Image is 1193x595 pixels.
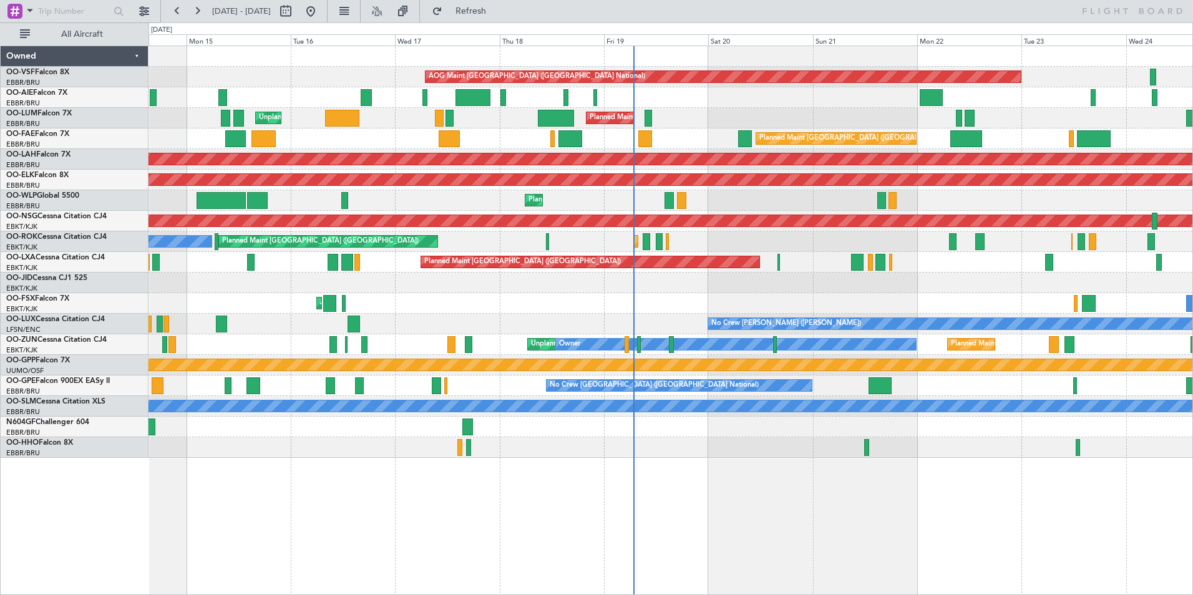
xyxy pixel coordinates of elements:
[429,67,645,86] div: AOG Maint [GEOGRAPHIC_DATA] ([GEOGRAPHIC_DATA] National)
[6,130,69,138] a: OO-FAEFalcon 7X
[759,129,985,148] div: Planned Maint [GEOGRAPHIC_DATA] ([GEOGRAPHIC_DATA] National)
[6,243,37,252] a: EBKT/KJK
[6,89,33,97] span: OO-AIE
[6,357,36,364] span: OO-GPP
[813,34,917,46] div: Sun 21
[6,233,37,241] span: OO-ROK
[6,346,37,355] a: EBKT/KJK
[638,232,783,251] div: Planned Maint Kortrijk-[GEOGRAPHIC_DATA]
[6,304,37,314] a: EBKT/KJK
[6,407,40,417] a: EBBR/BRU
[6,428,40,437] a: EBBR/BRU
[6,69,35,76] span: OO-VSF
[6,377,36,385] span: OO-GPE
[14,24,135,44] button: All Aircraft
[6,377,110,385] a: OO-GPEFalcon 900EX EASy II
[6,418,36,426] span: N604GF
[6,254,105,261] a: OO-LXACessna Citation CJ4
[6,387,40,396] a: EBBR/BRU
[559,335,580,354] div: Owner
[6,284,37,293] a: EBKT/KJK
[424,253,621,271] div: Planned Maint [GEOGRAPHIC_DATA] ([GEOGRAPHIC_DATA])
[222,232,419,251] div: Planned Maint [GEOGRAPHIC_DATA] ([GEOGRAPHIC_DATA])
[6,151,71,158] a: OO-LAHFalcon 7X
[6,213,107,220] a: OO-NSGCessna Citation CJ4
[395,34,499,46] div: Wed 17
[6,316,105,323] a: OO-LUXCessna Citation CJ4
[6,325,41,334] a: LFSN/ENC
[6,140,40,149] a: EBBR/BRU
[6,274,32,282] span: OO-JID
[6,336,37,344] span: OO-ZUN
[1021,34,1126,46] div: Tue 23
[426,1,501,21] button: Refresh
[212,6,271,17] span: [DATE] - [DATE]
[445,7,497,16] span: Refresh
[6,274,87,282] a: OO-JIDCessna CJ1 525
[32,30,132,39] span: All Aircraft
[320,294,456,312] div: AOG Maint Kortrijk-[GEOGRAPHIC_DATA]
[951,335,1096,354] div: Planned Maint Kortrijk-[GEOGRAPHIC_DATA]
[6,172,34,179] span: OO-ELK
[6,357,70,364] a: OO-GPPFalcon 7X
[6,151,36,158] span: OO-LAH
[6,233,107,241] a: OO-ROKCessna Citation CJ4
[291,34,395,46] div: Tue 16
[6,398,36,405] span: OO-SLM
[6,160,40,170] a: EBBR/BRU
[259,109,494,127] div: Unplanned Maint [GEOGRAPHIC_DATA] ([GEOGRAPHIC_DATA] National)
[6,99,40,108] a: EBBR/BRU
[531,335,733,354] div: Unplanned Maint [GEOGRAPHIC_DATA]-[GEOGRAPHIC_DATA]
[6,69,69,76] a: OO-VSFFalcon 8X
[6,89,67,97] a: OO-AIEFalcon 7X
[6,192,79,200] a: OO-WLPGlobal 5500
[6,316,36,323] span: OO-LUX
[6,181,40,190] a: EBBR/BRU
[6,263,37,273] a: EBKT/KJK
[6,78,40,87] a: EBBR/BRU
[604,34,708,46] div: Fri 19
[151,25,172,36] div: [DATE]
[6,295,35,302] span: OO-FSX
[6,366,44,375] a: UUMO/OSF
[6,448,40,458] a: EBBR/BRU
[590,109,816,127] div: Planned Maint [GEOGRAPHIC_DATA] ([GEOGRAPHIC_DATA] National)
[6,119,40,128] a: EBBR/BRU
[6,130,35,138] span: OO-FAE
[708,34,812,46] div: Sat 20
[6,222,37,231] a: EBKT/KJK
[6,295,69,302] a: OO-FSXFalcon 7X
[6,201,40,211] a: EBBR/BRU
[6,110,37,117] span: OO-LUM
[550,376,759,395] div: No Crew [GEOGRAPHIC_DATA] ([GEOGRAPHIC_DATA] National)
[917,34,1021,46] div: Mon 22
[38,2,110,21] input: Trip Number
[6,254,36,261] span: OO-LXA
[500,34,604,46] div: Thu 18
[6,336,107,344] a: OO-ZUNCessna Citation CJ4
[6,110,72,117] a: OO-LUMFalcon 7X
[6,418,89,426] a: N604GFChallenger 604
[187,34,291,46] div: Mon 15
[6,439,73,447] a: OO-HHOFalcon 8X
[711,314,861,333] div: No Crew [PERSON_NAME] ([PERSON_NAME])
[528,191,593,210] div: Planned Maint Liege
[6,439,39,447] span: OO-HHO
[6,192,37,200] span: OO-WLP
[6,213,37,220] span: OO-NSG
[6,172,69,179] a: OO-ELKFalcon 8X
[6,398,105,405] a: OO-SLMCessna Citation XLS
